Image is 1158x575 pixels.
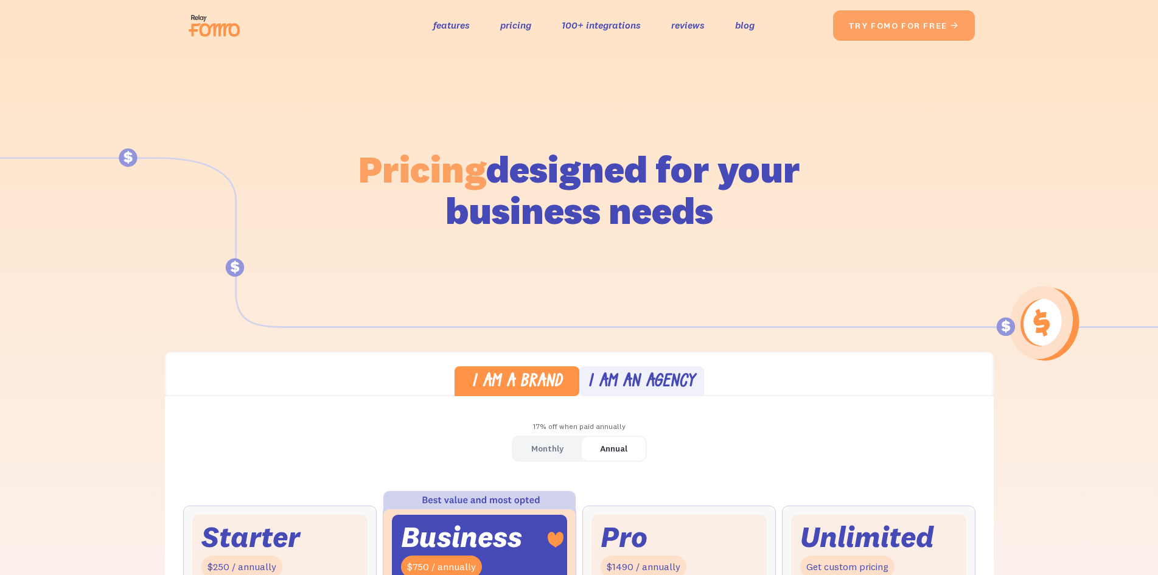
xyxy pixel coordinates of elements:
[601,524,647,550] div: Pro
[358,148,801,231] h1: designed for your business needs
[165,418,994,436] div: 17% off when paid annually
[562,16,641,34] a: 100+ integrations
[401,524,522,550] div: Business
[472,374,562,391] div: I am a brand
[671,16,705,34] a: reviews
[600,440,627,458] div: Annual
[358,145,486,192] span: Pricing
[588,374,695,391] div: I am an agency
[950,20,960,31] span: 
[735,16,755,34] a: blog
[800,524,934,550] div: Unlimited
[433,16,470,34] a: features
[833,10,975,41] a: try fomo for free
[201,524,300,550] div: Starter
[531,440,563,458] div: Monthly
[500,16,531,34] a: pricing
